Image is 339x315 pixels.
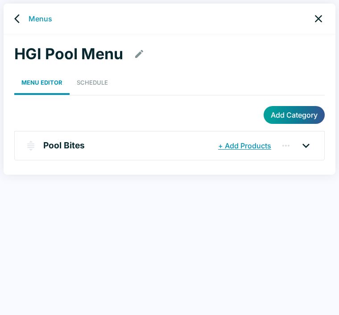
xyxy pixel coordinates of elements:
p: Pool Bites [43,139,85,152]
button: Add Category [264,106,325,124]
img: drag-handle.svg [25,140,36,151]
a: Menu Editor [14,70,70,95]
a: close [309,9,328,29]
a: Menus [29,13,52,24]
button: + Add Products [216,138,273,154]
h1: HGI Pool Menu [14,45,123,63]
div: Pool Bites+ Add Products [15,131,324,160]
a: Schedule [70,70,115,95]
a: back [11,10,29,28]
